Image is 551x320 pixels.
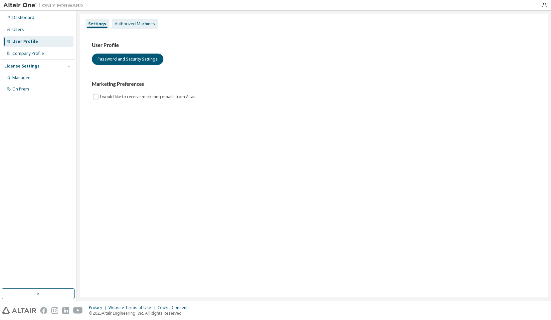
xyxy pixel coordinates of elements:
div: License Settings [4,64,40,69]
h3: Marketing Preferences [92,81,536,87]
div: Cookie Consent [157,305,192,310]
img: Altair One [3,2,87,9]
div: Managed [12,75,31,80]
div: Dashboard [12,15,34,20]
h3: User Profile [92,42,536,49]
div: On Prem [12,86,29,92]
img: altair_logo.svg [2,307,36,314]
div: Settings [88,21,106,27]
label: I would like to receive marketing emails from Altair [100,93,197,101]
div: Users [12,27,24,32]
div: Privacy [89,305,108,310]
p: © 2025 Altair Engineering, Inc. All Rights Reserved. [89,310,192,316]
img: linkedin.svg [62,307,69,314]
img: instagram.svg [51,307,58,314]
div: Company Profile [12,51,44,56]
img: youtube.svg [73,307,83,314]
img: facebook.svg [40,307,47,314]
div: Website Terms of Use [108,305,157,310]
button: Password and Security Settings [92,54,163,65]
div: User Profile [12,39,38,44]
div: Authorized Machines [115,21,155,27]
